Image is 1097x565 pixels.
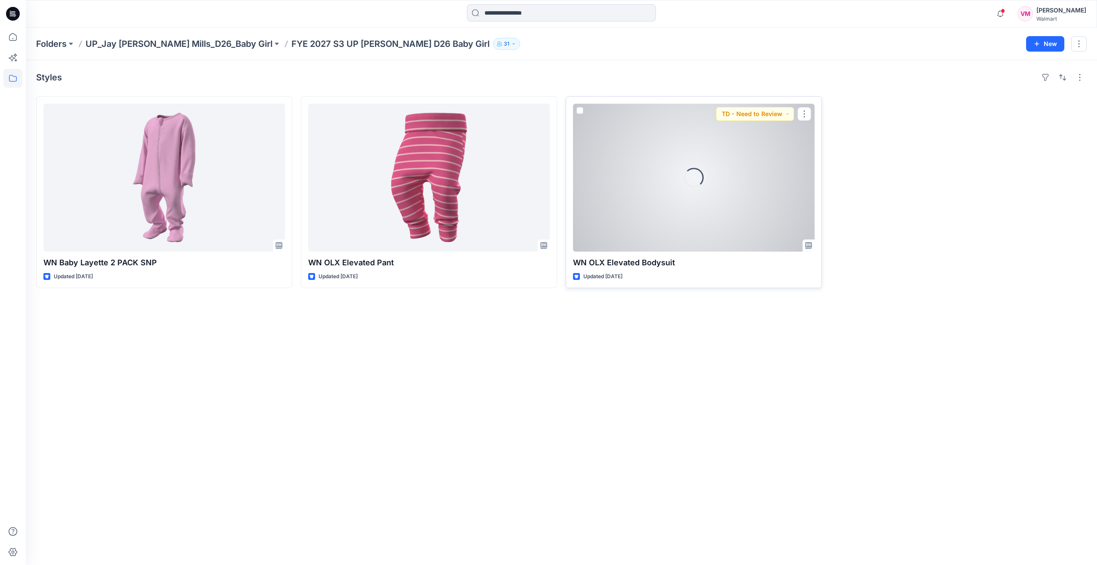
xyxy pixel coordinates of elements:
[1036,15,1086,22] div: Walmart
[493,38,520,50] button: 31
[86,38,273,50] a: UP_Jay [PERSON_NAME] Mills_D26_Baby Girl
[43,257,285,269] p: WN Baby Layette 2 PACK SNP
[1026,36,1064,52] button: New
[43,104,285,252] a: WN Baby Layette 2 PACK SNP
[319,272,358,281] p: Updated [DATE]
[504,39,509,49] p: 31
[291,38,490,50] p: FYE 2027 S3 UP [PERSON_NAME] D26 Baby Girl
[308,257,550,269] p: WN OLX Elevated Pant
[36,38,67,50] a: Folders
[583,272,622,281] p: Updated [DATE]
[308,104,550,252] a: WN OLX Elevated Pant
[573,257,815,269] p: WN OLX Elevated Bodysuit
[1036,5,1086,15] div: [PERSON_NAME]
[36,72,62,83] h4: Styles
[1017,6,1033,21] div: VM
[54,272,93,281] p: Updated [DATE]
